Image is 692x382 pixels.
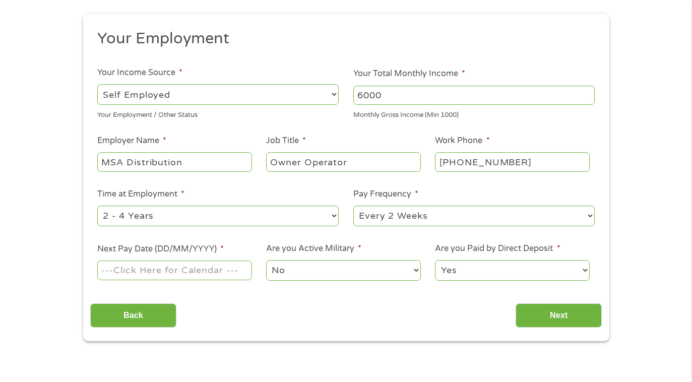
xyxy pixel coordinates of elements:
div: Monthly Gross Income (Min 1000) [353,107,595,120]
label: Employer Name [97,136,166,146]
input: Cashier [266,152,420,171]
div: Your Employment / Other Status [97,107,339,120]
input: ---Click Here for Calendar --- [97,261,251,280]
label: Are you Active Military [266,243,361,254]
label: Job Title [266,136,306,146]
input: (231) 754-4010 [435,152,589,171]
h2: Your Employment [97,29,587,49]
label: Pay Frequency [353,189,418,200]
input: Back [90,303,176,328]
input: Walmart [97,152,251,171]
input: Next [516,303,602,328]
label: Next Pay Date (DD/MM/YYYY) [97,244,224,254]
label: Work Phone [435,136,489,146]
label: Are you Paid by Direct Deposit [435,243,560,254]
label: Time at Employment [97,189,184,200]
label: Your Income Source [97,68,182,78]
label: Your Total Monthly Income [353,69,465,79]
input: 1800 [353,86,595,105]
